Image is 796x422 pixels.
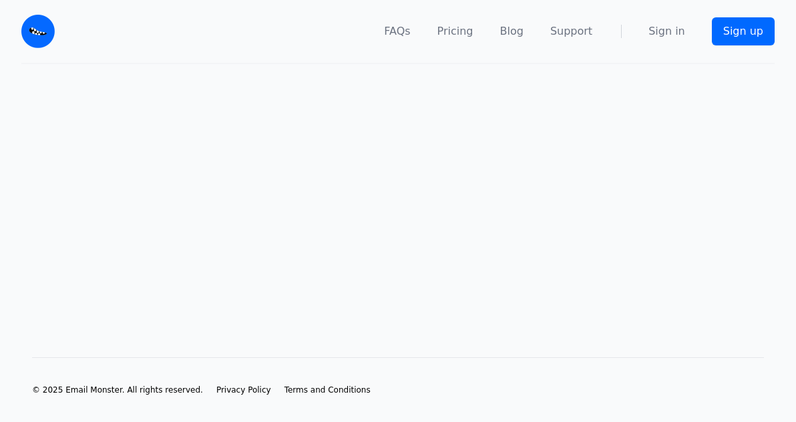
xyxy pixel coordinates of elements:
[21,15,55,48] img: Email Monster
[384,23,410,39] a: FAQs
[32,385,203,395] li: © 2025 Email Monster. All rights reserved.
[712,17,775,45] a: Sign up
[648,23,685,39] a: Sign in
[550,23,592,39] a: Support
[216,385,271,395] a: Privacy Policy
[284,385,371,395] a: Terms and Conditions
[500,23,524,39] a: Blog
[437,23,473,39] a: Pricing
